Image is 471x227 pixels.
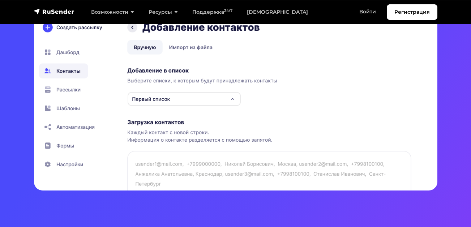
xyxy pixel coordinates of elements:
a: Возможности [84,5,141,20]
img: RuSender [34,8,74,15]
a: Ресурсы [141,5,185,20]
a: Поддержка24/7 [185,5,240,20]
a: Регистрация [387,4,437,20]
a: Войти [352,4,383,19]
sup: 24/7 [224,8,232,13]
a: [DEMOGRAPHIC_DATA] [240,5,315,20]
